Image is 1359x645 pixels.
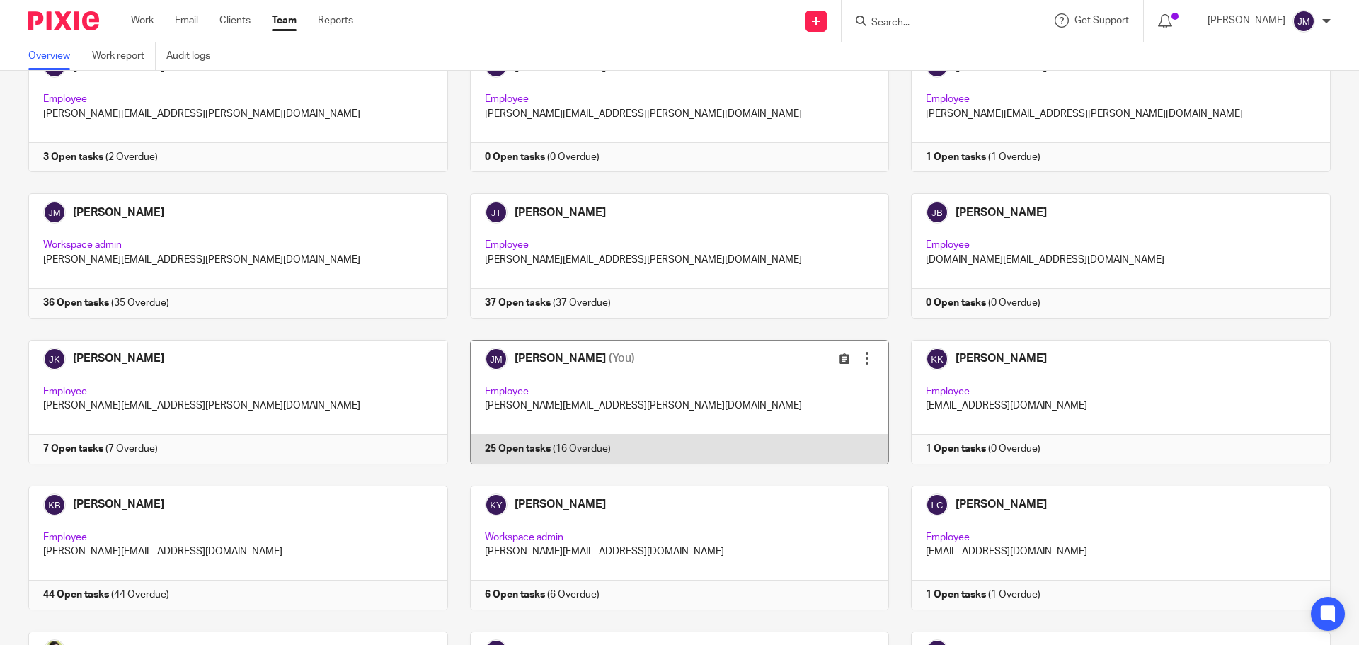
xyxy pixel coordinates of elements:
[175,13,198,28] a: Email
[870,17,997,30] input: Search
[1208,13,1285,28] p: [PERSON_NAME]
[1074,16,1129,25] span: Get Support
[219,13,251,28] a: Clients
[318,13,353,28] a: Reports
[131,13,154,28] a: Work
[28,11,99,30] img: Pixie
[166,42,221,70] a: Audit logs
[1292,10,1315,33] img: svg%3E
[272,13,297,28] a: Team
[92,42,156,70] a: Work report
[28,42,81,70] a: Overview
